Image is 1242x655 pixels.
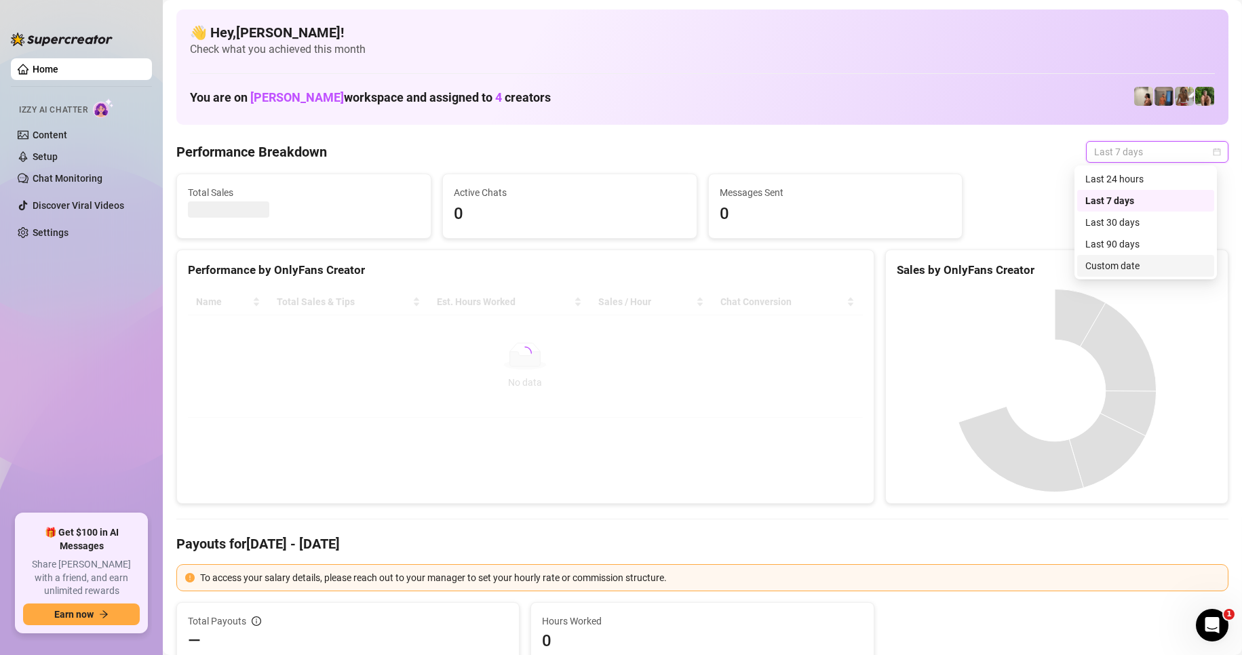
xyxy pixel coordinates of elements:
span: — [188,630,201,652]
span: exclamation-circle [185,573,195,582]
a: Settings [33,227,69,238]
h4: Performance Breakdown [176,142,327,161]
span: [PERSON_NAME] [250,90,344,104]
span: 0 [454,201,686,227]
a: Home [33,64,58,75]
span: calendar [1213,148,1221,156]
img: Nathaniel [1175,87,1194,106]
div: Custom date [1077,255,1214,277]
img: logo-BBDzfeDw.svg [11,33,113,46]
button: Earn nowarrow-right [23,603,140,625]
span: Active Chats [454,185,686,200]
div: To access your salary details, please reach out to your manager to set your hourly rate or commis... [200,570,1220,585]
span: arrow-right [99,610,109,619]
span: 0 [542,630,862,652]
span: Izzy AI Chatter [19,104,88,117]
div: Last 30 days [1077,212,1214,233]
h4: Payouts for [DATE] - [DATE] [176,534,1228,553]
div: Last 90 days [1085,237,1206,252]
span: Earn now [54,609,94,620]
span: Messages Sent [720,185,952,200]
div: Last 7 days [1077,190,1214,212]
div: Last 30 days [1085,215,1206,230]
div: Sales by OnlyFans Creator [897,261,1217,279]
img: AI Chatter [93,98,114,118]
h1: You are on workspace and assigned to creators [190,90,551,105]
span: info-circle [252,616,261,626]
div: Last 7 days [1085,193,1206,208]
span: Total Payouts [188,614,246,629]
div: Last 24 hours [1085,172,1206,186]
div: Last 24 hours [1077,168,1214,190]
a: Content [33,130,67,140]
iframe: Intercom live chat [1196,609,1228,641]
span: Check what you achieved this month [190,42,1215,57]
span: Share [PERSON_NAME] with a friend, and earn unlimited rewards [23,558,140,598]
div: Performance by OnlyFans Creator [188,261,863,279]
a: Setup [33,151,58,162]
img: Wayne [1154,87,1173,106]
span: Total Sales [188,185,420,200]
span: 0 [720,201,952,227]
span: 4 [495,90,502,104]
span: Last 7 days [1094,142,1220,162]
span: Hours Worked [542,614,862,629]
span: loading [516,344,535,363]
span: 🎁 Get $100 in AI Messages [23,526,140,553]
h4: 👋 Hey, [PERSON_NAME] ! [190,23,1215,42]
a: Chat Monitoring [33,173,102,184]
div: Custom date [1085,258,1206,273]
span: 1 [1224,609,1235,620]
div: Last 90 days [1077,233,1214,255]
img: Ralphy [1134,87,1153,106]
img: Nathaniel [1195,87,1214,106]
a: Discover Viral Videos [33,200,124,211]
